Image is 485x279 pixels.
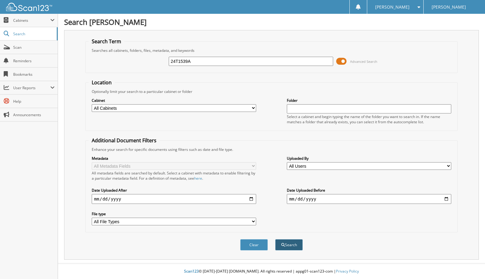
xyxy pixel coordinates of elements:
div: Enhance your search for specific documents using filters such as date and file type. [89,147,455,152]
span: [PERSON_NAME] [375,5,410,9]
span: Cabinets [13,18,50,23]
legend: Search Term [89,38,124,45]
span: Reminders [13,58,55,63]
label: Uploaded By [287,156,452,161]
h1: Search [PERSON_NAME] [64,17,479,27]
label: File type [92,211,256,216]
div: Optionally limit your search to a particular cabinet or folder [89,89,455,94]
span: Help [13,99,55,104]
a: Privacy Policy [336,269,359,274]
legend: Location [89,79,115,86]
input: start [92,194,256,204]
img: scan123-logo-white.svg [6,3,52,11]
span: User Reports [13,85,50,90]
a: here [194,176,202,181]
div: All metadata fields are searched by default. Select a cabinet with metadata to enable filtering b... [92,170,256,181]
label: Folder [287,98,452,103]
div: Select a cabinet and begin typing the name of the folder you want to search in. If the name match... [287,114,452,124]
button: Search [275,239,303,250]
label: Cabinet [92,98,256,103]
label: Date Uploaded Before [287,188,452,193]
span: Scan123 [184,269,199,274]
label: Metadata [92,156,256,161]
span: Announcements [13,112,55,117]
div: Searches all cabinets, folders, files, metadata, and keywords [89,48,455,53]
input: end [287,194,452,204]
label: Date Uploaded After [92,188,256,193]
button: Clear [240,239,268,250]
iframe: Chat Widget [454,250,485,279]
div: © [DATE]-[DATE] [DOMAIN_NAME]. All rights reserved | appg01-scan123-com | [58,264,485,279]
span: Bookmarks [13,72,55,77]
span: Advanced Search [350,59,377,64]
legend: Additional Document Filters [89,137,160,144]
span: [PERSON_NAME] [432,5,466,9]
span: Search [13,31,54,36]
span: Scan [13,45,55,50]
